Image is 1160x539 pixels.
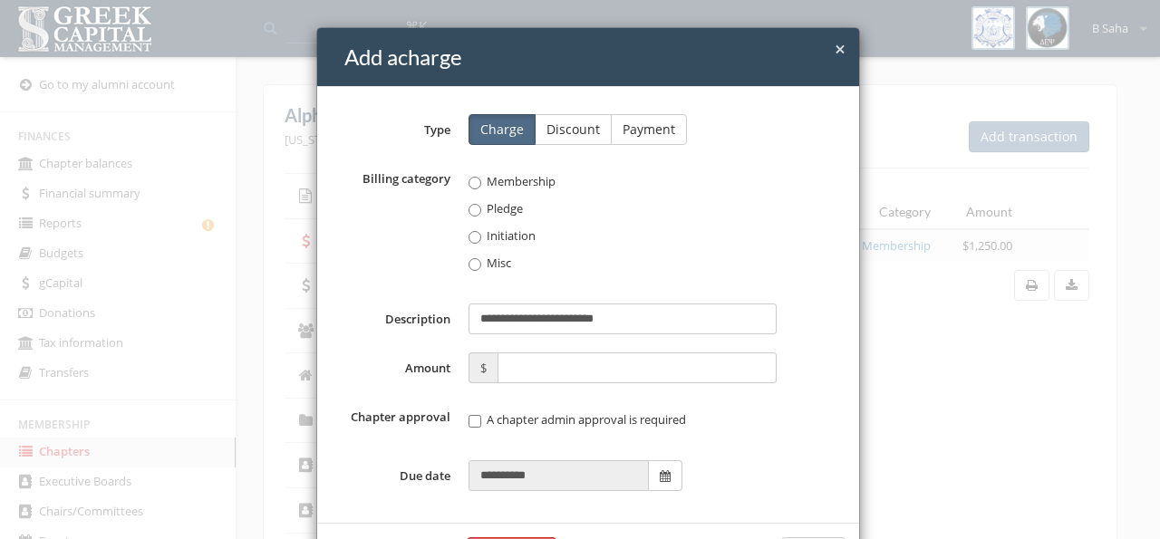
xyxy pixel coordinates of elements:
[469,199,778,217] label: Pledge
[331,460,459,491] label: Due date
[469,226,778,245] label: Initiation
[469,204,481,217] input: Pledge
[469,415,481,428] input: A chapter admin approval is required
[331,114,459,145] label: Type
[469,258,481,271] input: Misc
[331,401,459,442] label: Chapter approval
[835,36,846,62] span: ×
[469,177,481,189] input: Membership
[469,231,481,244] input: Initiation
[469,172,778,190] label: Membership
[469,410,778,428] label: A chapter admin approval is required
[469,352,498,383] span: $
[331,303,459,334] label: Description
[331,163,459,285] label: Billing category
[469,254,778,272] label: Misc
[344,42,846,72] h4: Add a charge
[331,352,459,383] label: Amount
[611,114,687,145] button: Payment
[535,114,612,145] button: Discount
[469,114,536,145] button: Charge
